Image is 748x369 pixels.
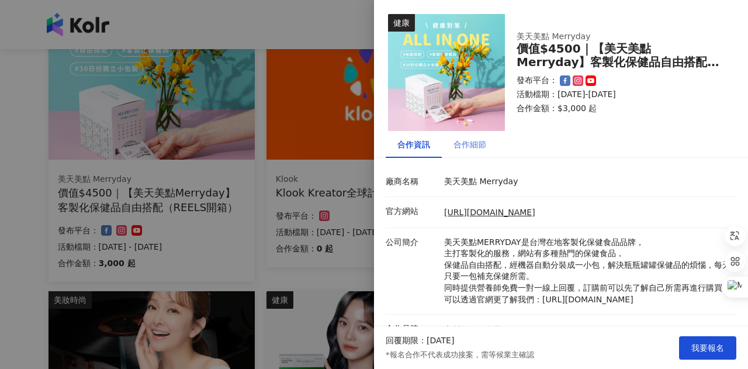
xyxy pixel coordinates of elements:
[691,343,724,353] span: 我要報名
[386,323,438,335] p: 合作品牌
[386,335,454,347] p: 回覆期限：[DATE]
[397,138,430,151] div: 合作資訊
[444,208,535,217] a: [URL][DOMAIN_NAME]
[517,42,722,69] div: 價值$4500｜【美天美點Merryday】客製化保健品自由搭配（REELS開箱）
[444,237,730,306] p: 美天美點MERRYDAY是台灣在地客製化保健食品品牌， 主打客製化的服務，網站有多種熱門的保健食品， 保健品自由搭配，經機器自動分裝成一小包，解決瓶瓶罐罐保健品的煩惱，每天只要一包補充保健所需。...
[517,31,722,43] div: 美天美點 Merryday
[517,75,557,87] p: 發布平台：
[444,176,730,188] p: 美天美點 Merryday
[517,103,722,115] p: 合作金額： $3,000 起
[388,14,415,32] div: 健康
[679,336,736,360] button: 我要報名
[453,138,486,151] div: 合作細節
[386,237,438,249] p: 公司簡介
[444,325,730,336] a: 客製化保健食品
[388,14,505,131] img: 客製化保健食品
[386,176,438,188] p: 廠商名稱
[386,350,534,360] p: *報名合作不代表成功接案，需等候業主確認
[386,206,438,218] p: 官方網站
[517,89,722,101] p: 活動檔期：[DATE]-[DATE]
